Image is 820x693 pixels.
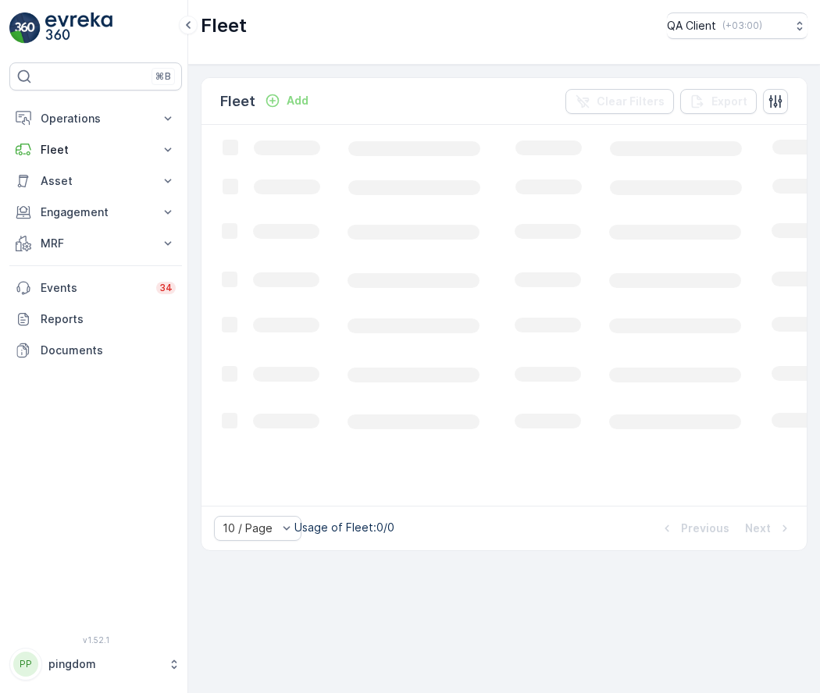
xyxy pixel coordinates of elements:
[667,12,808,39] button: QA Client(+03:00)
[294,520,394,535] p: Usage of Fleet : 0/0
[9,648,182,681] button: PPpingdom
[9,197,182,228] button: Engagement
[13,652,38,677] div: PP
[658,519,731,538] button: Previous
[680,89,757,114] button: Export
[9,165,182,197] button: Asset
[9,12,41,44] img: logo
[667,18,716,34] p: QA Client
[41,236,151,251] p: MRF
[9,272,182,304] a: Events34
[9,228,182,259] button: MRF
[711,94,747,109] p: Export
[743,519,794,538] button: Next
[745,521,771,536] p: Next
[722,20,762,32] p: ( +03:00 )
[41,204,151,220] p: Engagement
[681,521,729,536] p: Previous
[9,304,182,335] a: Reports
[9,635,182,645] span: v 1.52.1
[41,280,147,296] p: Events
[220,91,255,112] p: Fleet
[565,89,674,114] button: Clear Filters
[159,282,173,294] p: 34
[597,94,665,109] p: Clear Filters
[48,656,160,672] p: pingdom
[9,103,182,134] button: Operations
[45,12,112,44] img: logo_light-DOdMpM7g.png
[9,335,182,366] a: Documents
[41,343,176,358] p: Documents
[201,13,247,38] p: Fleet
[41,311,176,327] p: Reports
[9,134,182,165] button: Fleet
[41,173,151,189] p: Asset
[41,111,151,126] p: Operations
[41,142,151,158] p: Fleet
[155,70,171,83] p: ⌘B
[287,93,308,108] p: Add
[258,91,315,110] button: Add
